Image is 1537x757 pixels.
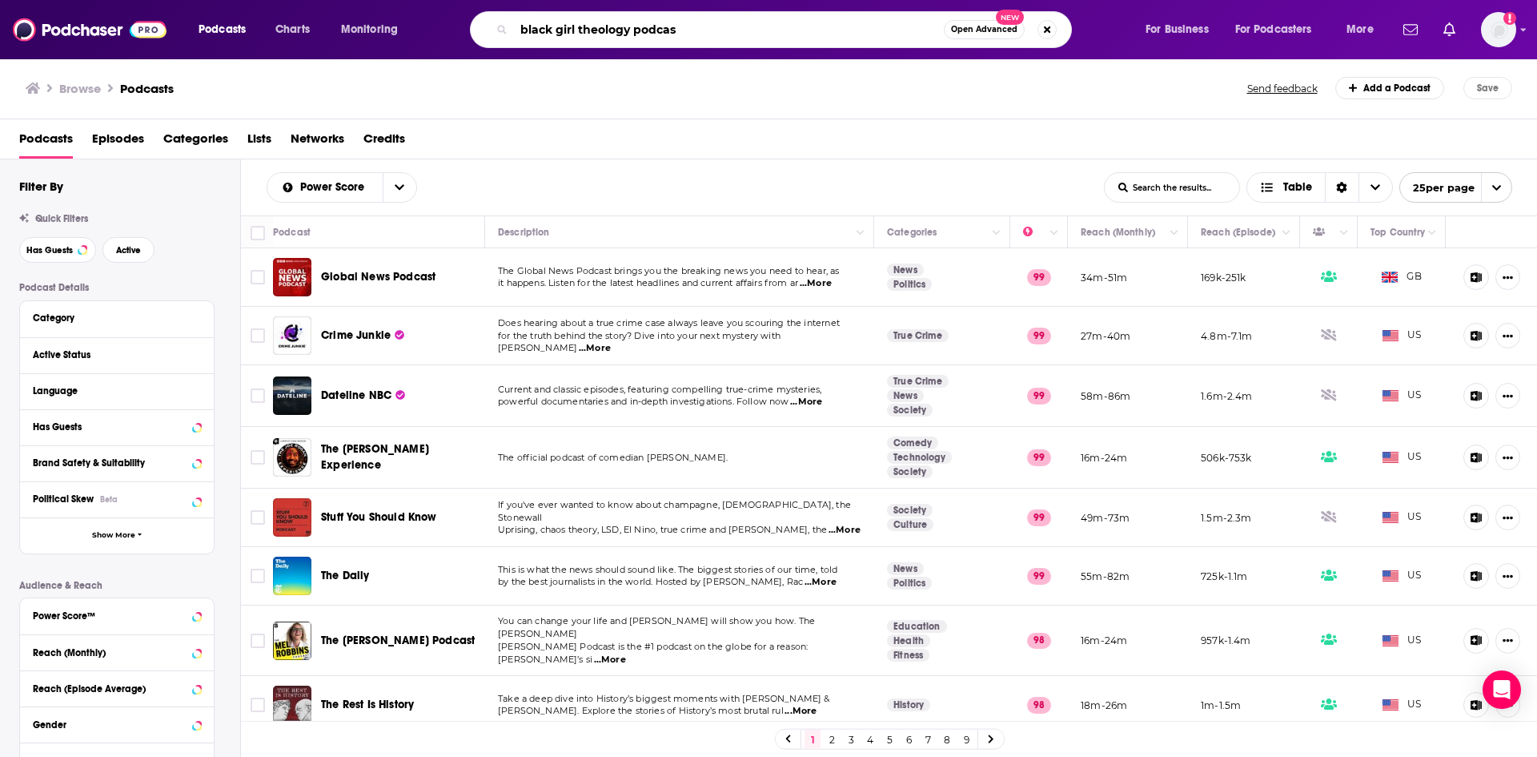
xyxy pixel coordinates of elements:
[330,17,419,42] button: open menu
[100,494,118,505] div: Beta
[19,580,215,591] p: Audience & Reach
[321,633,475,649] a: The [PERSON_NAME] Podcast
[363,126,405,159] span: Credits
[887,264,924,276] a: News
[1027,568,1051,584] p: 99
[800,277,832,290] span: ...More
[1027,449,1051,465] p: 99
[273,498,311,537] a: Stuff You Should Know
[1027,269,1051,285] p: 99
[1081,634,1127,647] p: 16m-24m
[321,269,435,285] a: Global News Podcast
[1201,329,1253,343] p: 4.8m-7.1m
[824,730,840,749] a: 2
[273,223,311,242] div: Podcast
[33,719,187,731] div: Gender
[273,686,311,724] img: The Rest Is History
[1134,17,1229,42] button: open menu
[887,620,947,633] a: Education
[1027,328,1051,344] p: 99
[19,126,73,159] a: Podcasts
[120,81,174,96] a: Podcasts
[1400,175,1475,200] span: 25 per page
[321,509,437,525] a: Stuff You Should Know
[26,246,73,255] span: Has Guests
[265,17,319,42] a: Charts
[321,442,429,472] span: The [PERSON_NAME] Experience
[321,270,435,284] span: Global News Podcast
[273,438,311,477] img: The Joe Rogan Experience
[1081,511,1130,525] p: 49m-73m
[996,10,1025,25] span: New
[251,328,265,343] span: Toggle select row
[1235,18,1312,41] span: For Podcasters
[1481,12,1516,47] span: Logged in as BenLaurro
[273,622,311,660] a: The Mel Robbins Podcast
[498,452,728,463] span: The official podcast of comedian [PERSON_NAME].
[498,277,798,288] span: it happens. Listen for the latest headlines and current affairs from ar
[251,389,265,403] span: Toggle select row
[1045,223,1064,243] button: Column Actions
[1081,699,1127,712] p: 18m-26m
[199,18,246,41] span: Podcasts
[19,282,215,293] p: Podcast Details
[267,172,417,203] h2: Choose List sort
[273,258,311,296] a: Global News Podcast
[321,388,405,404] a: Dateline NBC
[33,381,201,401] button: Language
[187,17,267,42] button: open menu
[498,265,840,276] span: The Global News Podcast brings you the breaking news you need to hear, as
[887,278,932,291] a: Politics
[35,213,88,224] span: Quick Filters
[1483,670,1521,709] div: Open Intercom Messenger
[33,642,201,662] button: Reach (Monthly)
[251,510,265,525] span: Toggle select row
[251,270,265,284] span: Toggle select row
[805,576,837,589] span: ...More
[1399,172,1512,203] button: open menu
[163,126,228,159] span: Categories
[1201,271,1246,284] p: 169k-251k
[1495,628,1520,654] button: Show More Button
[321,568,370,584] a: The Daily
[887,504,933,517] a: Society
[1325,173,1358,202] div: Sort Direction
[92,126,144,159] a: Episodes
[1503,12,1516,25] svg: Add a profile image
[1481,12,1516,47] button: Show profile menu
[383,173,416,202] button: open menu
[1495,264,1520,290] button: Show More Button
[33,493,94,505] span: Political Skew
[33,605,201,625] button: Power Score™
[951,26,1017,34] span: Open Advanced
[33,417,201,437] button: Has Guests
[1081,451,1127,465] p: 16m-24m
[1313,223,1335,242] div: Has Guests
[887,451,952,464] a: Technology
[939,730,955,749] a: 8
[273,376,311,415] img: Dateline NBC
[1382,269,1422,285] span: GB
[341,18,398,41] span: Monitoring
[300,182,370,193] span: Power Score
[498,576,803,587] span: by the best journalists in the world. Hosted by [PERSON_NAME], Rac
[33,683,187,695] div: Reach (Episode Average)
[1201,511,1252,525] p: 1.5m-2.3m
[498,223,549,242] div: Description
[498,384,821,395] span: Current and classic episodes, featuring compelling true-crime mysteries,
[33,453,201,473] button: Brand Safety & Suitability
[59,81,101,96] h3: Browse
[273,316,311,355] img: Crime Junkie
[267,182,383,193] button: open menu
[1495,505,1520,530] button: Show More Button
[901,730,917,749] a: 6
[20,517,214,554] button: Show More
[33,647,187,658] div: Reach (Monthly)
[514,17,944,42] input: Search podcasts, credits, & more...
[33,678,201,698] button: Reach (Episode Average)
[498,641,808,665] span: [PERSON_NAME] Podcast is the #1 podcast on the globe for a reason: [PERSON_NAME]’s si
[958,730,974,749] a: 9
[1382,633,1422,649] span: US
[1246,172,1393,203] button: Choose View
